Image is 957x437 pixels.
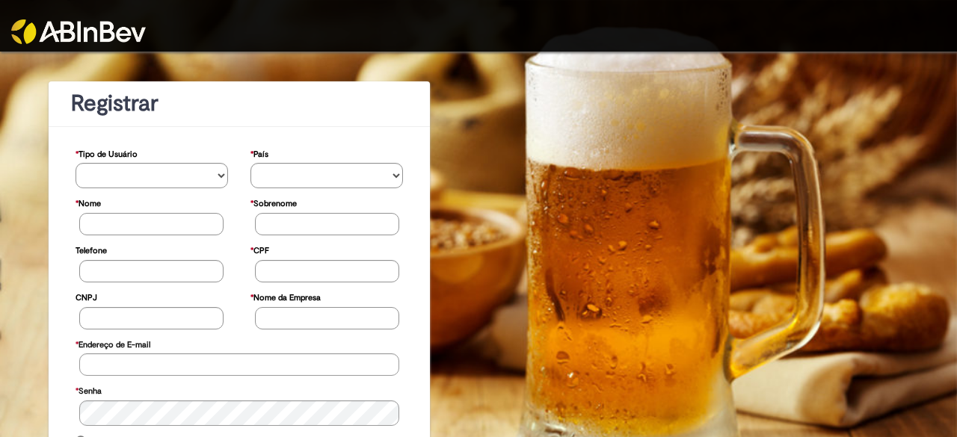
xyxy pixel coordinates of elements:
[76,238,107,260] label: Telefone
[250,238,269,260] label: CPF
[71,91,407,116] h1: Registrar
[76,332,150,354] label: Endereço de E-mail
[250,191,297,213] label: Sobrenome
[11,19,146,44] img: ABInbev-white.png
[76,285,97,307] label: CNPJ
[250,285,321,307] label: Nome da Empresa
[76,379,102,400] label: Senha
[76,142,138,164] label: Tipo de Usuário
[76,191,101,213] label: Nome
[250,142,268,164] label: País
